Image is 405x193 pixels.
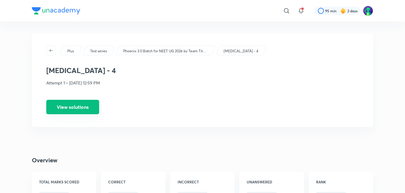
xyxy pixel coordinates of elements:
p: Test series [90,48,107,54]
a: Test series [89,48,108,54]
a: Plus [66,48,75,54]
a: Phoenix 3.0 Batch for NEET UG 2026 by Team Titans [122,48,209,54]
p: Plus [67,48,74,54]
p: Attempt 1 • [DATE] 12:59 PM [46,80,359,86]
h6: CORRECT [108,179,158,185]
p: [MEDICAL_DATA] - 4 [224,48,258,54]
img: streak [340,8,346,14]
h6: INCORRECT [178,179,227,185]
p: Phoenix 3.0 Batch for NEET UG 2026 by Team Titans [123,48,207,54]
h6: UNANSWERED [247,179,297,185]
h6: TOTAL MARKS SCORED [39,179,89,185]
img: Kaushiki Srivastava [363,6,373,16]
h4: Overview [32,156,373,165]
button: View solutions [46,100,99,114]
a: [MEDICAL_DATA] - 4 [223,48,260,54]
h3: [MEDICAL_DATA] - 4 [46,66,359,75]
img: Company Logo [32,7,80,14]
h6: RANK [316,179,366,185]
